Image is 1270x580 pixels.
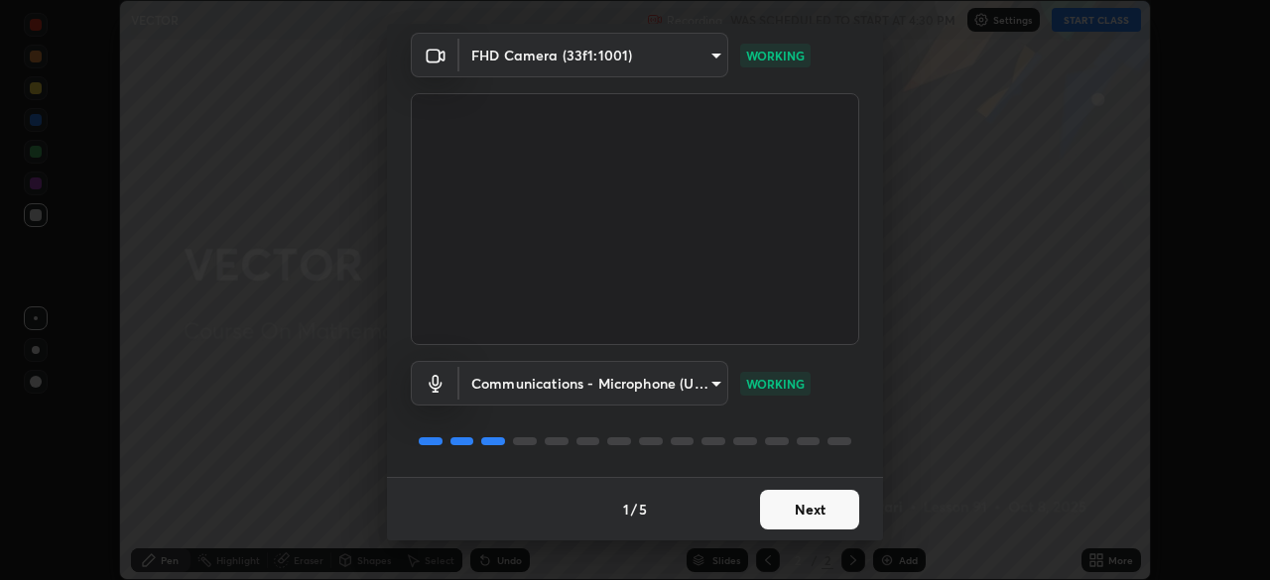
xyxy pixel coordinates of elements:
h4: 1 [623,499,629,520]
h4: 5 [639,499,647,520]
p: WORKING [746,375,805,393]
p: WORKING [746,47,805,64]
div: FHD Camera (33f1:1001) [459,361,728,406]
div: FHD Camera (33f1:1001) [459,33,728,77]
button: Next [760,490,859,529]
h4: / [631,499,637,520]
